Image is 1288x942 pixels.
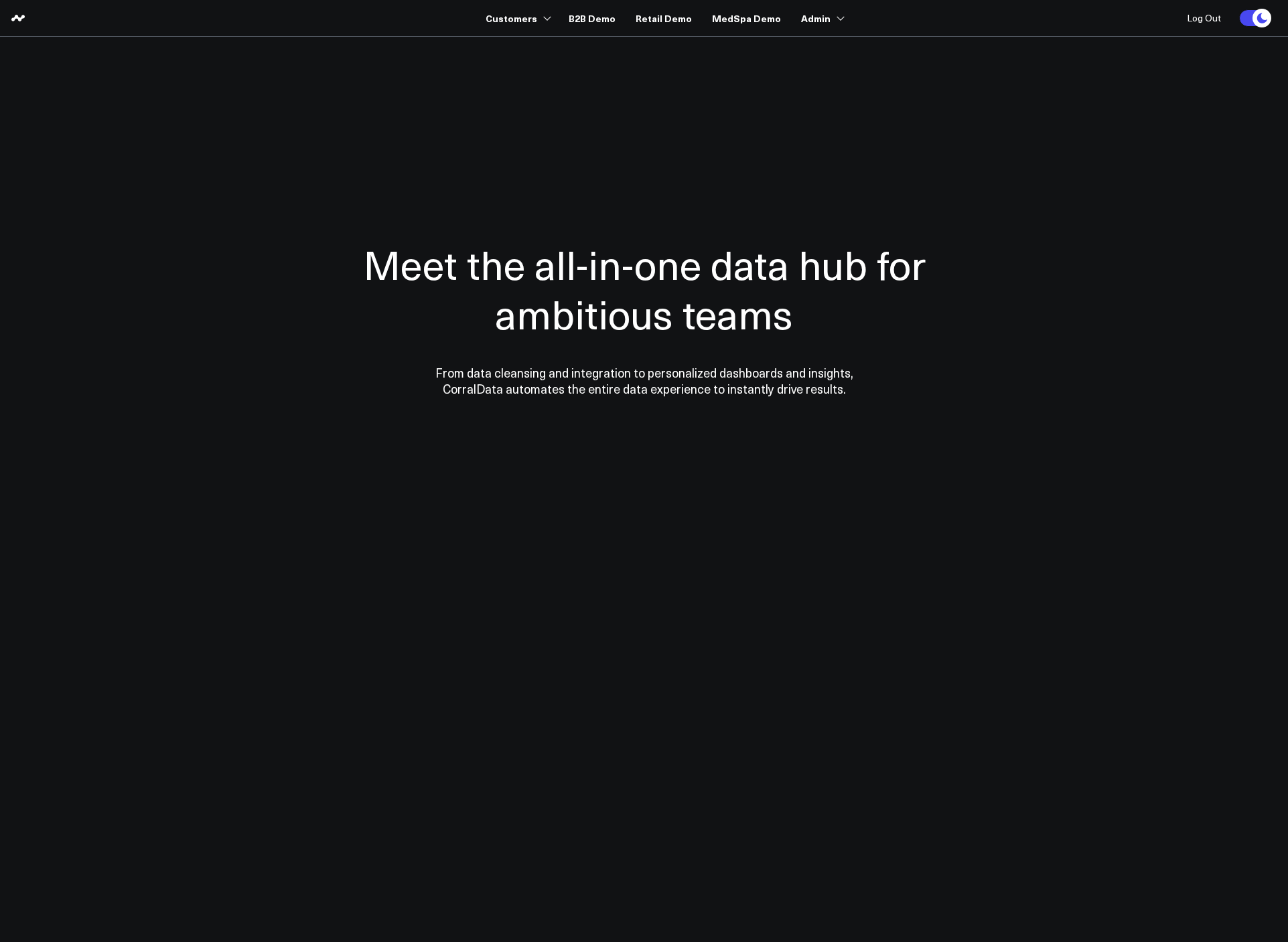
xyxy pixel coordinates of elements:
[636,6,692,30] a: Retail Demo
[407,365,882,397] p: From data cleansing and integration to personalized dashboards and insights, CorralData automates...
[569,6,616,30] a: B2B Demo
[316,239,973,338] h1: Meet the all-in-one data hub for ambitious teams
[712,6,781,30] a: MedSpa Demo
[801,6,842,30] a: Admin
[486,6,549,30] a: Customers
